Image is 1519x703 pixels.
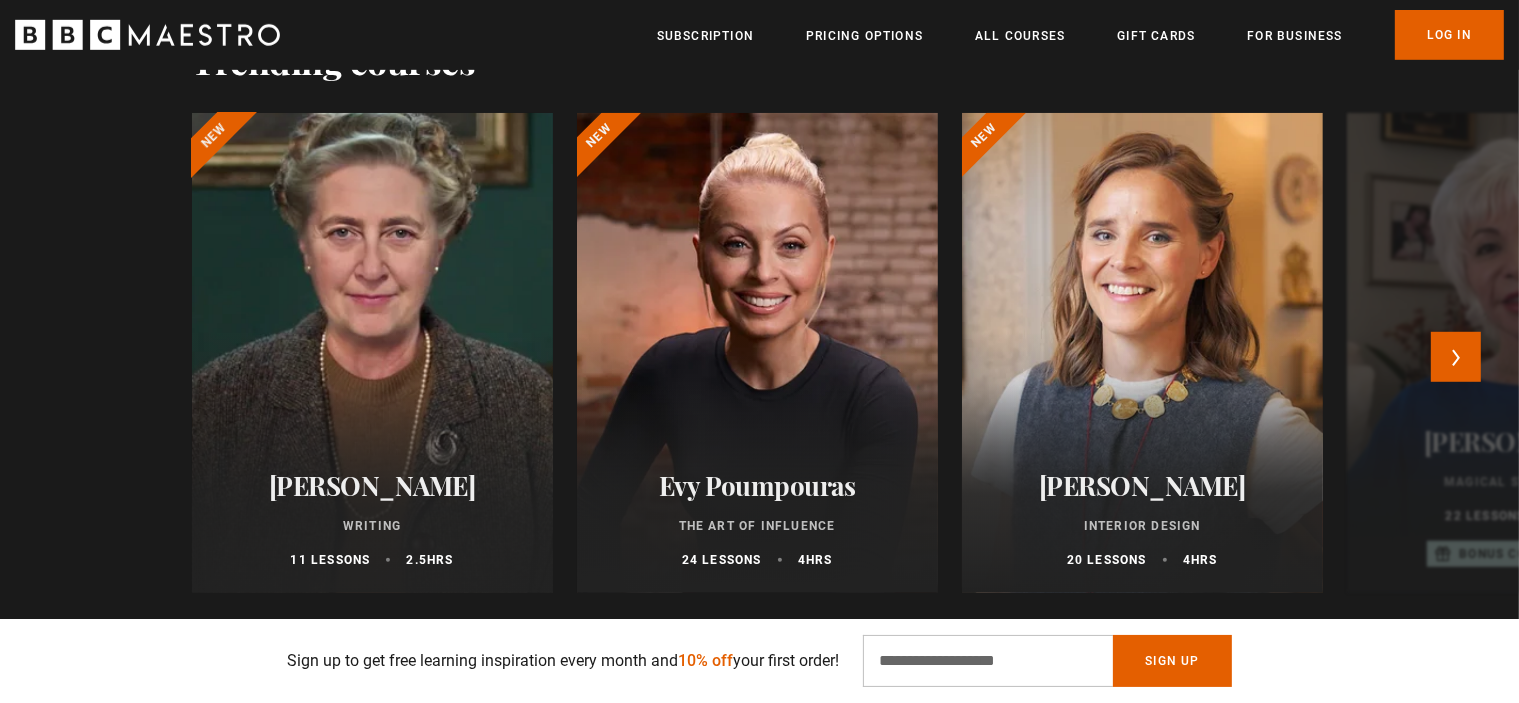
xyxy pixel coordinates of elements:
[657,10,1504,60] nav: Primary
[1191,553,1218,567] abbr: hrs
[577,113,938,593] a: Evy Poumpouras The Art of Influence 24 lessons 4hrs New
[1183,551,1218,569] p: 4
[406,551,453,569] p: 2.5
[986,517,1299,535] p: Interior Design
[287,649,839,673] p: Sign up to get free learning inspiration every month and your first order!
[975,26,1065,46] a: All Courses
[192,39,476,81] h2: Trending courses
[216,470,529,501] h2: [PERSON_NAME]
[1067,551,1147,569] p: 20 lessons
[290,551,370,569] p: 11 lessons
[962,113,1323,593] a: [PERSON_NAME] Interior Design 20 lessons 4hrs New
[601,470,914,501] h2: Evy Poumpouras
[192,113,553,593] a: [PERSON_NAME] Writing 11 lessons 2.5hrs New
[15,20,280,50] svg: BBC Maestro
[601,517,914,535] p: The Art of Influence
[1395,10,1504,60] a: Log In
[798,551,833,569] p: 4
[657,26,754,46] a: Subscription
[1113,635,1231,687] button: Sign Up
[1117,26,1195,46] a: Gift Cards
[806,553,833,567] abbr: hrs
[216,517,529,535] p: Writing
[682,551,762,569] p: 24 lessons
[1247,26,1342,46] a: For business
[986,470,1299,501] h2: [PERSON_NAME]
[678,651,733,670] span: 10% off
[427,553,454,567] abbr: hrs
[806,26,923,46] a: Pricing Options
